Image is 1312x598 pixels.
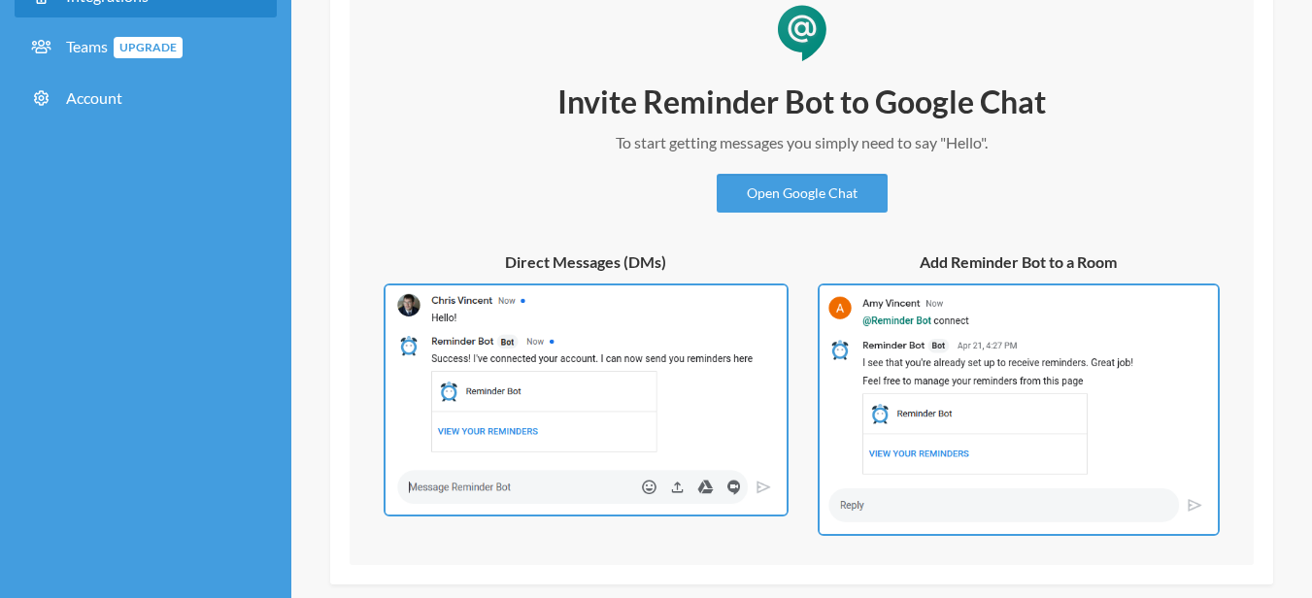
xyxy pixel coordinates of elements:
a: Open Google Chat [717,174,888,213]
span: Teams [66,37,183,55]
h2: Invite Reminder Bot to Google Chat [511,82,1093,122]
p: To start getting messages you simply need to say "Hello". [511,131,1093,154]
h5: Add Reminder Bot to a Room [818,251,1220,273]
h5: Direct Messages (DMs) [384,251,789,273]
span: Account [66,88,122,107]
a: Account [15,77,277,119]
span: Upgrade [114,37,183,58]
a: TeamsUpgrade [15,25,277,69]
